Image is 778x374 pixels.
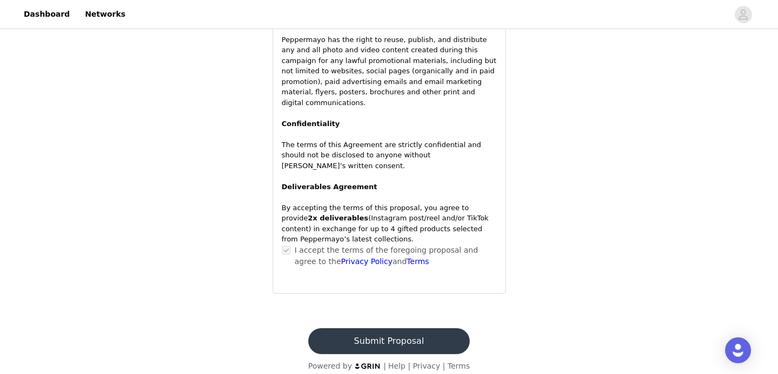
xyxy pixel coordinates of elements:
a: Terms [448,362,470,370]
a: Terms [407,257,429,266]
strong: Confidentiality [282,120,340,128]
span: Powered by [308,362,352,370]
strong: Deliverables Agreement [282,183,377,191]
div: Open Intercom Messenger [725,337,751,363]
button: Submit Proposal [308,328,470,354]
strong: 2x deliverables [308,214,368,222]
p: Peppermayo has the right to reuse, publish, and distribute any and all photo and video content cr... [282,13,497,171]
a: Help [388,362,405,370]
span: | [383,362,386,370]
div: avatar [738,6,748,23]
a: Networks [78,2,132,26]
span: | [443,362,445,370]
a: Dashboard [17,2,76,26]
img: logo [354,363,381,370]
a: Privacy Policy [341,257,393,266]
a: Privacy [413,362,441,370]
span: | [408,362,410,370]
p: I accept the terms of the foregoing proposal and agree to the and [295,245,497,267]
p: By accepting the terms of this proposal, you agree to provide (Instagram post/reel and/or TikTok ... [282,203,497,245]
